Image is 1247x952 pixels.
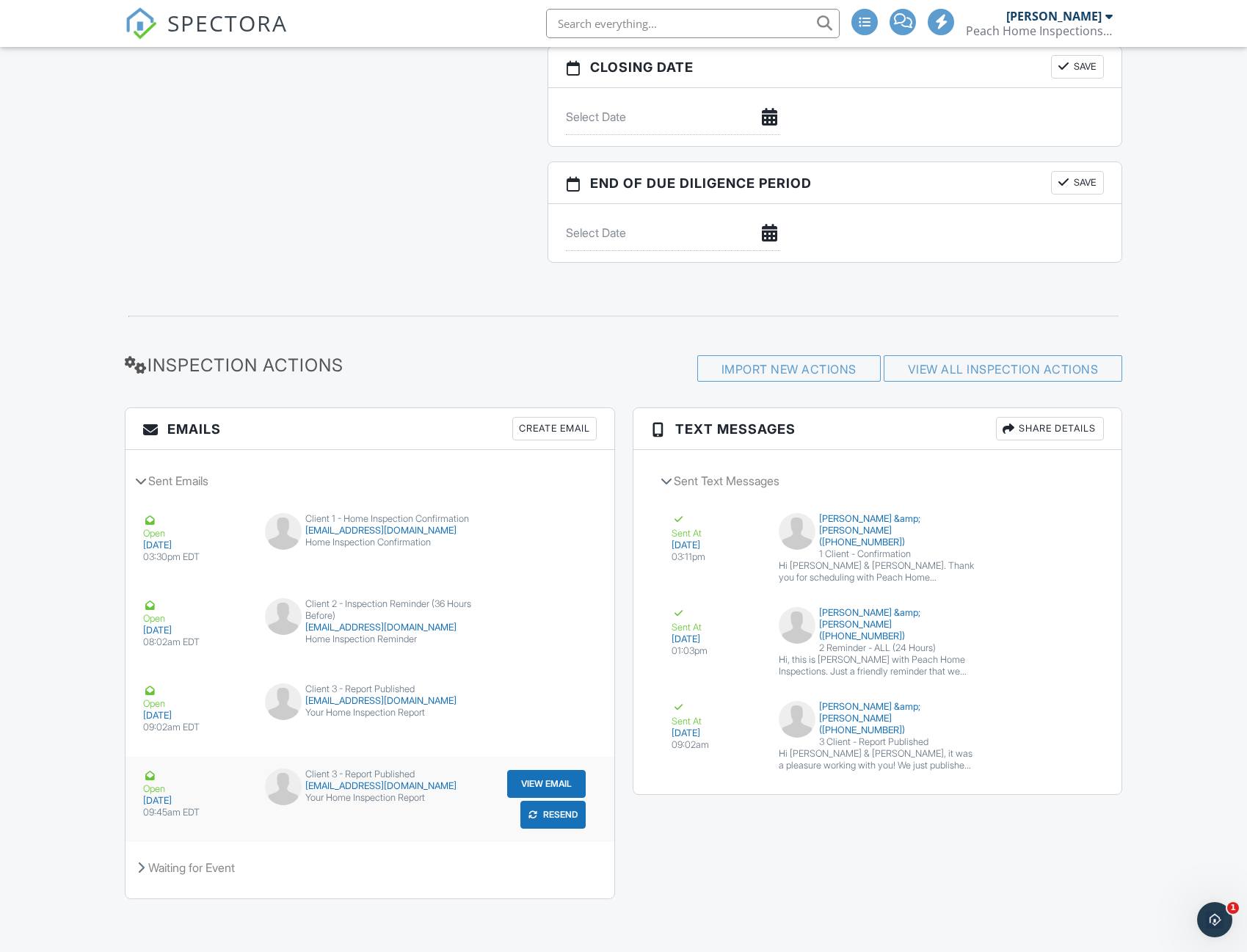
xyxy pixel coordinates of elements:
img: default-user-f0147aede5fd5fa78ca7ade42f37bd4542148d508eef1c3d3ea960f66861d68b.jpg [265,683,302,720]
div: Client 3 - Report Published [265,683,474,695]
img: default-user-f0147aede5fd5fa78ca7ade42f37bd4542148d508eef1c3d3ea960f66861d68b.jpg [265,513,302,550]
div: Home Inspection Confirmation [265,537,474,548]
img: default-user-f0147aede5fd5fa78ca7ade42f37bd4542148d508eef1c3d3ea960f66861d68b.jpg [265,598,302,635]
input: Select Date [566,215,779,251]
div: [PERSON_NAME] &amp; [PERSON_NAME] ([PHONE_NUMBER]) [779,701,976,736]
div: Create Email [512,417,597,440]
div: 03:11pm [672,551,761,563]
div: Sent Emails [126,461,614,501]
div: [DATE] [672,633,761,645]
span: 1 [1227,902,1239,914]
div: 08:02am EDT [143,636,247,648]
div: 01:03pm [672,645,761,657]
div: 1 Client - Confirmation [779,548,976,560]
input: Search everything... [546,9,840,38]
a: View All Inspection Actions [908,362,1099,377]
div: [DATE] [672,727,761,739]
div: Hi, this is [PERSON_NAME] with Peach Home Inspections. Just a friendly reminder that we have an i... [779,654,976,677]
div: Sent At [672,701,761,727]
a: SPECTORA [125,20,288,51]
img: default-user-f0147aede5fd5fa78ca7ade42f37bd4542148d508eef1c3d3ea960f66861d68b.jpg [779,701,815,738]
div: [EMAIL_ADDRESS][DOMAIN_NAME] [265,780,474,792]
div: [DATE] [143,710,247,722]
div: Open [143,598,247,625]
div: 3 Client - Report Published [779,736,976,748]
button: Resend [520,801,586,829]
img: default-user-f0147aede5fd5fa78ca7ade42f37bd4542148d508eef1c3d3ea960f66861d68b.jpg [779,513,815,550]
div: [EMAIL_ADDRESS][DOMAIN_NAME] [265,695,474,707]
img: default-user-f0147aede5fd5fa78ca7ade42f37bd4542148d508eef1c3d3ea960f66861d68b.jpg [265,768,302,805]
div: Client 1 - Home Inspection Confirmation [265,513,474,525]
div: [EMAIL_ADDRESS][DOMAIN_NAME] [265,622,474,633]
div: Peach Home Inspections LLC [966,23,1113,38]
a: View Email [506,768,587,799]
div: 2 Reminder - ALL (24 Hours) [779,642,976,654]
div: 09:02am [672,739,761,751]
div: Open [143,513,247,539]
input: Select Date [566,99,779,135]
button: View Email [507,770,586,798]
div: Sent At [672,607,761,633]
div: Hi [PERSON_NAME] & [PERSON_NAME], it was a pleasure working with you! We just published the inspe... [779,748,976,771]
div: Waiting for Event [126,848,614,887]
div: Your Home Inspection Report [265,707,474,719]
div: Hi [PERSON_NAME] & [PERSON_NAME]. Thank you for scheduling with Peach Home Inspections. We will i... [779,560,976,584]
iframe: Intercom live chat [1197,902,1232,937]
div: Home Inspection Reminder [265,633,474,645]
div: Sent Text Messages [651,461,1105,501]
div: Import New Actions [697,355,881,382]
div: [DATE] [143,795,247,807]
span: Closing date [590,57,694,77]
div: [DATE] [143,539,247,551]
div: 09:45am EDT [143,807,247,818]
div: [PERSON_NAME] &amp; [PERSON_NAME] ([PHONE_NUMBER]) [779,513,976,548]
img: The Best Home Inspection Software - Spectora [125,7,157,40]
div: [PERSON_NAME] &amp; [PERSON_NAME] ([PHONE_NUMBER]) [779,607,976,642]
img: default-user-f0147aede5fd5fa78ca7ade42f37bd4542148d508eef1c3d3ea960f66861d68b.jpg [779,607,815,644]
div: Share Details [996,417,1104,440]
h3: Inspection Actions [125,355,446,375]
div: [DATE] [143,625,247,636]
div: [PERSON_NAME] [1006,9,1102,23]
button: Save [1051,55,1104,79]
span: End of Due Diligence Period [590,173,812,193]
div: Open [143,683,247,710]
div: Your Home Inspection Report [265,792,474,804]
div: Client 2 - Inspection Reminder (36 Hours Before) [265,598,474,622]
button: Save [1051,171,1104,195]
div: 03:30pm EDT [143,551,247,563]
div: [EMAIL_ADDRESS][DOMAIN_NAME] [265,525,474,537]
div: Client 3 - Report Published [265,768,474,780]
div: [DATE] [672,539,761,551]
h3: Text Messages [633,408,1122,450]
div: Open [143,768,247,795]
div: 09:02am EDT [143,722,247,733]
h3: Emails [126,408,614,450]
span: SPECTORA [167,7,288,38]
div: Sent At [672,513,761,539]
